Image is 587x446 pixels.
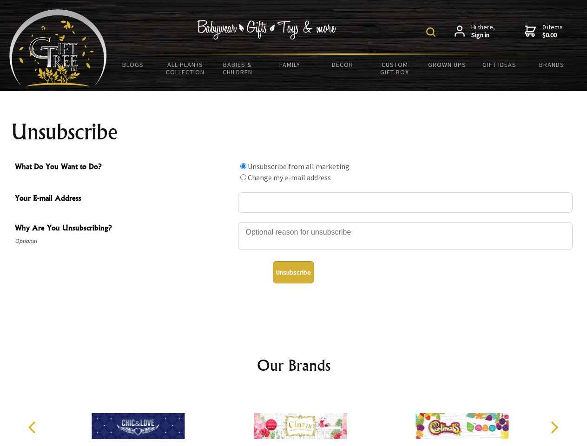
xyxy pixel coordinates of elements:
[197,20,336,39] img: Babywear - Gifts - Toys & more
[542,31,563,39] strong: $0.00
[525,23,563,39] a: 0 items$0.00
[471,31,495,39] strong: Sign in
[107,55,159,74] a: BLOGS
[238,192,573,213] input: Your E-mail Address
[15,192,233,206] span: Your E-mail Address
[240,163,246,169] input: What Do You Want to Do?
[273,261,314,283] button: Unsubscribe
[544,417,564,438] button: Next
[426,27,435,37] img: product search
[238,222,573,250] textarea: Why Are You Unsubscribing?
[248,173,331,182] label: Change my e-mail address
[19,354,569,376] h2: Our Brands
[473,55,526,74] a: Gift Ideas
[159,55,212,82] a: All Plants Collection
[11,121,576,143] h1: Unsubscribe
[369,55,421,82] a: Custom Gift Box
[240,174,246,180] input: What Do You Want to Do?
[471,23,495,39] span: Hi there,
[15,236,233,247] span: Optional
[526,55,578,74] a: Brands
[542,23,563,39] span: 0 items
[248,162,350,171] label: Unsubscribe from all marketing
[316,55,369,74] a: Decor
[15,222,233,236] span: Why Are You Unsubscribing?
[23,417,44,438] button: Previous
[211,55,264,82] a: Babies & Children
[455,23,495,39] a: Hi there,Sign in
[9,9,107,86] img: Babyware - Gifts - Toys and more...
[264,55,317,74] a: Family
[421,55,473,74] a: Grown Ups
[15,161,233,174] span: What Do You Want to Do?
